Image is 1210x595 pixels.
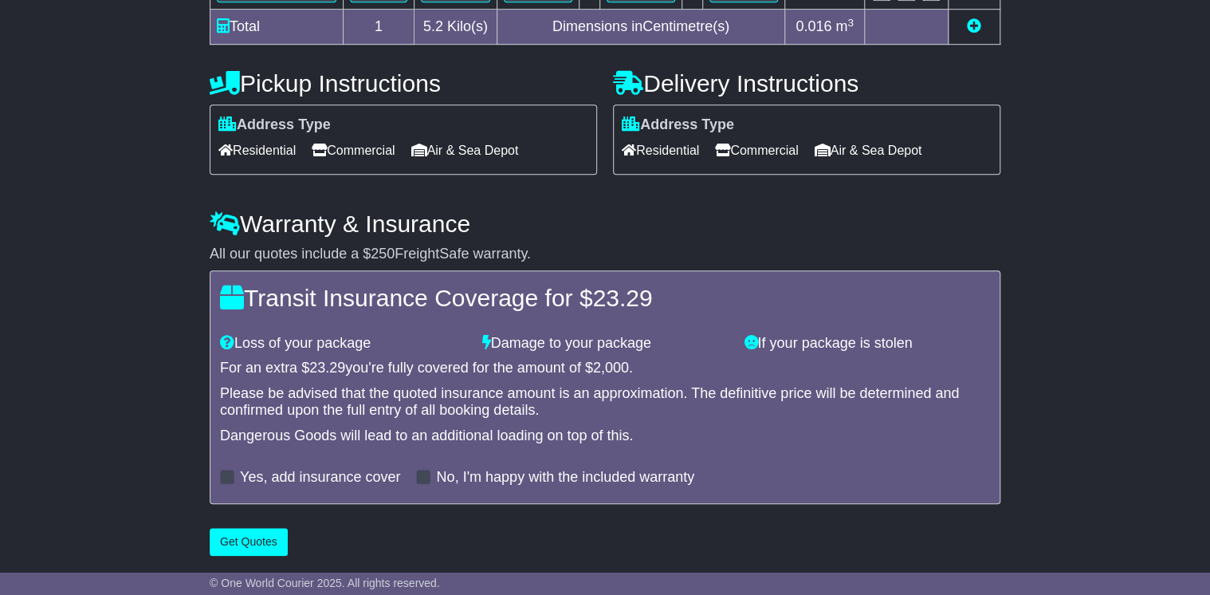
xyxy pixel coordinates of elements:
td: Kilo(s) [414,10,497,45]
span: Commercial [312,138,395,163]
td: Total [210,10,344,45]
span: Air & Sea Depot [815,138,922,163]
div: Loss of your package [212,335,474,353]
span: m [835,18,854,34]
label: Address Type [622,116,734,134]
span: © One World Courier 2025. All rights reserved. [210,577,440,589]
span: Residential [218,138,296,163]
div: Please be advised that the quoted insurance amount is an approximation. The definitive price will... [220,385,990,420]
div: All our quotes include a $ FreightSafe warranty. [210,246,1000,263]
span: Commercial [715,138,798,163]
label: No, I'm happy with the included warranty [436,469,694,487]
span: 2,000 [593,360,629,376]
a: Add new item [967,18,981,34]
h4: Warranty & Insurance [210,211,1000,237]
td: Dimensions in Centimetre(s) [497,10,784,45]
span: 0.016 [796,18,831,34]
h4: Delivery Instructions [613,70,1000,97]
h4: Pickup Instructions [210,70,597,97]
button: Get Quotes [210,528,288,556]
td: 1 [344,10,414,45]
span: 5.2 [423,18,443,34]
h4: Transit Insurance Coverage for $ [220,285,990,311]
sup: 3 [847,17,854,29]
div: Dangerous Goods will lead to an additional loading on top of this. [220,428,990,445]
div: If your package is stolen [736,335,998,353]
span: Air & Sea Depot [411,138,519,163]
label: Address Type [218,116,331,134]
div: Damage to your package [474,335,737,353]
span: 250 [371,246,395,262]
label: Yes, add insurance cover [240,469,400,487]
span: 23.29 [309,360,345,376]
div: For an extra $ you're fully covered for the amount of $ . [220,360,990,377]
span: 23.29 [592,285,652,311]
span: Residential [622,138,699,163]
